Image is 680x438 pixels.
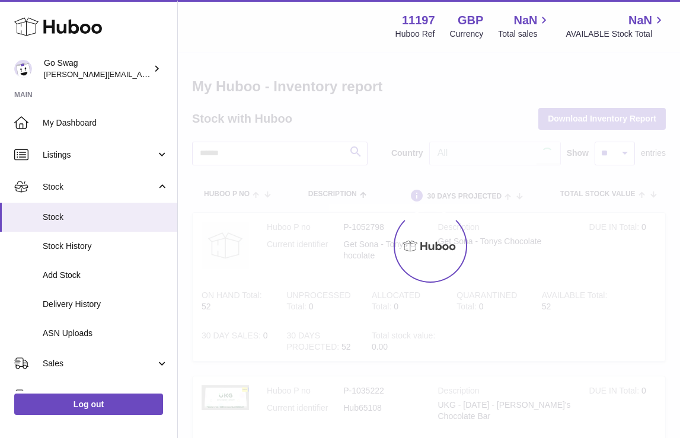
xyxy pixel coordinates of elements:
[498,28,551,40] span: Total sales
[498,12,551,40] a: NaN Total sales
[14,394,163,415] a: Log out
[43,149,156,161] span: Listings
[43,390,156,401] span: Orders
[43,358,156,369] span: Sales
[566,28,666,40] span: AVAILABLE Stock Total
[43,117,168,129] span: My Dashboard
[43,328,168,339] span: ASN Uploads
[566,12,666,40] a: NaN AVAILABLE Stock Total
[43,270,168,281] span: Add Stock
[14,60,32,78] img: leigh@goswag.com
[513,12,537,28] span: NaN
[43,181,156,193] span: Stock
[44,57,151,80] div: Go Swag
[43,299,168,310] span: Delivery History
[395,28,435,40] div: Huboo Ref
[44,69,238,79] span: [PERSON_NAME][EMAIL_ADDRESS][DOMAIN_NAME]
[450,28,484,40] div: Currency
[628,12,652,28] span: NaN
[458,12,483,28] strong: GBP
[43,212,168,223] span: Stock
[402,12,435,28] strong: 11197
[43,241,168,252] span: Stock History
